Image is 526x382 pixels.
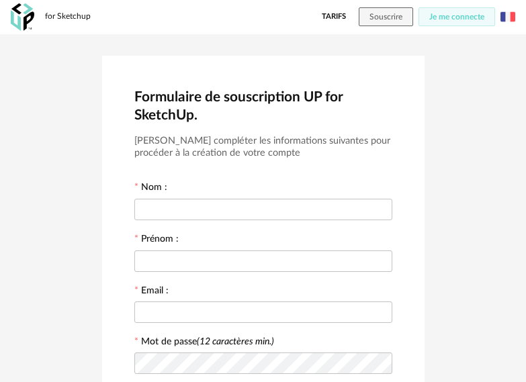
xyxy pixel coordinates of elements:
img: fr [500,9,515,24]
div: for Sketchup [45,11,91,22]
img: OXP [11,3,34,31]
h3: [PERSON_NAME] compléter les informations suivantes pour procéder à la création de votre compte [134,135,392,160]
i: (12 caractères min.) [197,337,274,346]
span: Je me connecte [429,13,484,21]
h2: Formulaire de souscription UP for SketchUp. [134,88,392,124]
button: Souscrire [359,7,413,26]
button: Je me connecte [419,7,495,26]
label: Prénom : [134,234,179,246]
label: Email : [134,286,169,298]
label: Nom : [134,183,167,195]
span: Souscrire [369,13,402,21]
label: Mot de passe [141,337,274,346]
a: Tarifs [322,7,346,26]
